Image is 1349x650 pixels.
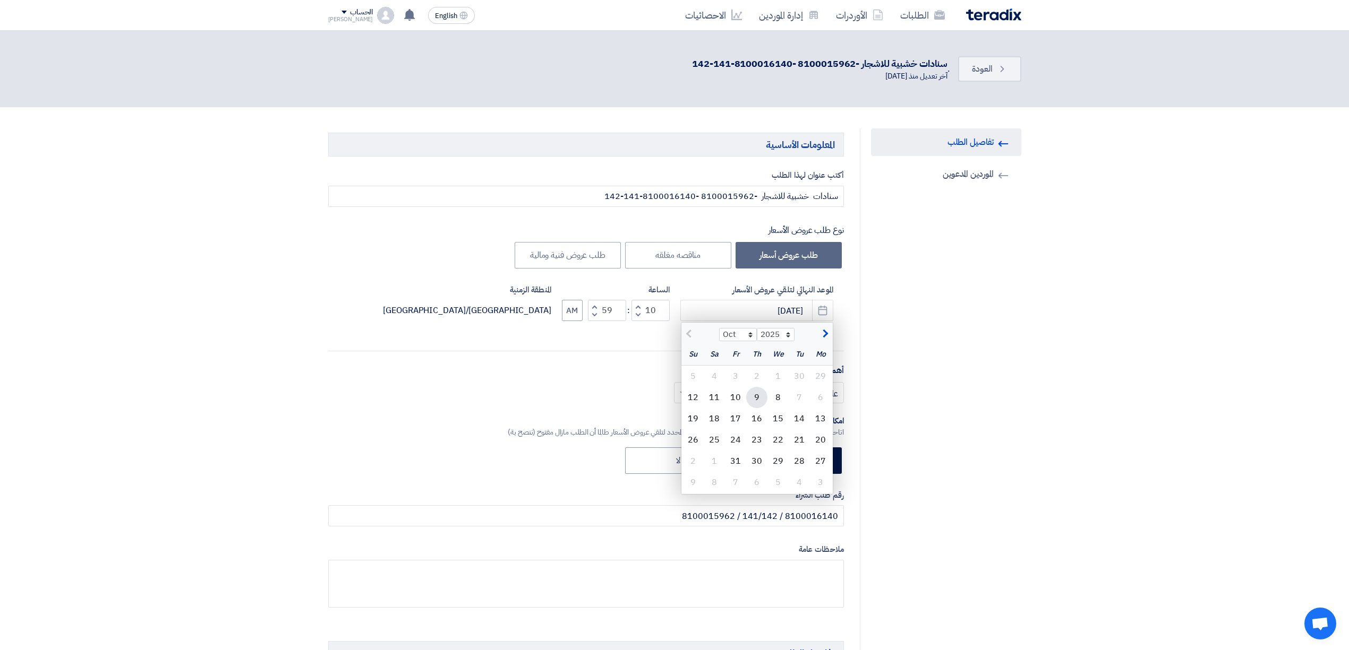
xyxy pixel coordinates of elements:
[767,344,789,365] div: We
[789,450,810,472] div: 28
[328,186,844,207] input: مثال: طابعات ألوان, نظام إطفاء حريق, أجهزة كهربائية...
[704,366,725,387] div: 4
[810,472,831,493] div: 3
[704,408,725,429] div: 18
[725,429,746,450] div: 24
[746,472,767,493] div: 6
[692,56,947,71] div: سنادات خشبية للاشجار -8100015962 -8100016140-141-142
[704,387,725,408] div: 11
[871,160,1021,188] a: الموردين المدعوين
[750,3,827,28] a: إدارة الموردين
[350,8,373,17] div: الحساب
[625,242,731,268] label: مناقصه مغلقه
[827,3,892,28] a: الأوردرات
[767,408,789,429] div: 15
[767,450,789,472] div: 29
[767,472,789,493] div: 5
[810,344,831,365] div: Mo
[810,429,831,450] div: 20
[677,3,750,28] a: الاحصائيات
[789,472,810,493] div: 4
[704,344,725,365] div: Sa
[810,387,831,408] div: 6
[802,364,844,377] label: أهمية الطلب
[328,505,844,526] input: أدخل رقم طلب الشراء الداخلي ان وجد
[328,169,844,181] label: أكتب عنوان لهذا الطلب
[725,387,746,408] div: 10
[736,242,842,268] label: طلب عروض أسعار
[789,366,810,387] div: 30
[810,450,831,472] div: 27
[789,387,810,408] div: 7
[588,300,626,321] input: Minutes
[515,242,621,268] label: طلب عروض فنية ومالية
[704,472,725,493] div: 8
[508,427,844,438] div: اتاحة فرصة للموردين لتقديم عرض أسعار بعد التاريخ النهائي المحدد لتلقي عروض الأسعار طالما أن الطلب...
[892,3,953,28] a: الطلبات
[682,387,704,408] div: 12
[746,450,767,472] div: 30
[966,8,1021,21] img: Teradix logo
[377,7,394,24] img: profile_test.png
[682,344,704,365] div: Su
[746,344,767,365] div: Th
[958,56,1021,82] a: العودة
[680,300,833,321] input: سنة-شهر-يوم
[435,12,457,20] span: English
[871,128,1021,156] a: تفاصيل الطلب
[682,366,704,387] div: 5
[767,366,789,387] div: 1
[682,429,704,450] div: 26
[767,429,789,450] div: 22
[328,489,844,501] label: رقم طلب الشراء
[767,387,789,408] div: 8
[626,304,631,317] div: :
[680,284,833,296] label: الموعد النهائي لتلقي عروض الأسعار
[562,284,670,296] label: الساعة
[746,387,767,408] div: 9
[328,16,373,22] div: [PERSON_NAME]
[328,133,844,157] h5: المعلومات الأساسية
[682,408,704,429] div: 19
[789,429,810,450] div: 21
[328,52,1021,86] div: .
[692,71,947,82] div: آخر تعديل منذ [DATE]
[682,472,704,493] div: 9
[810,366,831,387] div: 29
[508,416,844,427] div: امكانية استلام عروض أسعار بعد هذا الموعد النهائي؟
[631,300,670,321] input: Hours
[428,7,475,24] button: English
[383,304,551,317] div: [GEOGRAPHIC_DATA]/[GEOGRAPHIC_DATA]
[725,344,746,365] div: Fr
[725,366,746,387] div: 3
[562,300,583,321] button: AM
[746,408,767,429] div: 16
[972,63,992,75] span: العودة
[328,224,844,237] div: نوع طلب عروض الأسعار
[328,543,844,556] label: ملاحظات عامة
[1304,608,1336,639] div: Open chat
[789,344,810,365] div: Tu
[704,450,725,472] div: 1
[383,284,551,296] label: المنطقة الزمنية
[746,429,767,450] div: 23
[725,472,746,493] div: 7
[789,408,810,429] div: 14
[725,408,746,429] div: 17
[725,450,746,472] div: 31
[625,447,731,474] label: لا
[810,408,831,429] div: 13
[704,429,725,450] div: 25
[746,366,767,387] div: 2
[682,450,704,472] div: 2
